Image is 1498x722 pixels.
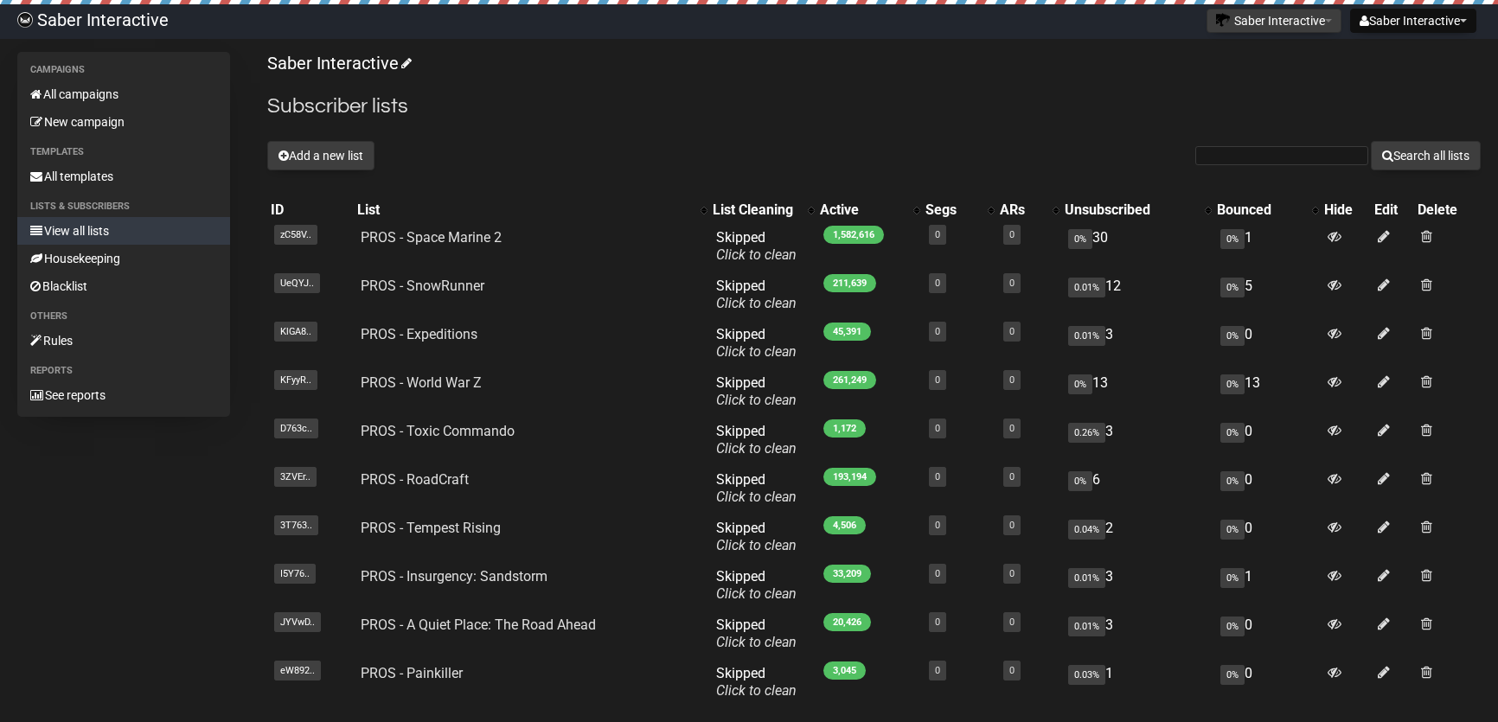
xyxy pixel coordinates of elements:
button: Saber Interactive [1207,9,1341,33]
span: 0% [1068,471,1092,491]
td: 0 [1213,513,1321,561]
a: PROS - Expeditions [361,326,477,342]
a: 0 [1009,471,1015,482]
span: Skipped [716,326,797,360]
div: List [357,201,692,219]
a: Blacklist [17,272,230,300]
td: 30 [1061,222,1213,271]
div: ID [271,201,350,219]
td: 0 [1213,416,1321,464]
span: 0.01% [1068,278,1105,297]
td: 1 [1061,658,1213,706]
a: Click to clean [716,440,797,457]
span: 20,426 [823,613,871,631]
span: 261,249 [823,371,876,389]
td: 1 [1213,561,1321,610]
div: ARs [1000,201,1045,219]
a: 0 [935,326,940,337]
span: 3,045 [823,661,866,680]
a: All campaigns [17,80,230,108]
a: 0 [935,423,940,434]
span: Skipped [716,423,797,457]
span: 0% [1220,374,1245,394]
span: 0% [1220,423,1245,443]
span: D763c.. [274,419,318,438]
a: 0 [935,374,940,386]
span: 1,582,616 [823,226,884,244]
span: Skipped [716,229,797,263]
th: Bounced: No sort applied, activate to apply an ascending sort [1213,198,1321,222]
td: 6 [1061,464,1213,513]
span: UeQYJ.. [274,273,320,293]
button: Saber Interactive [1350,9,1476,33]
span: 211,639 [823,274,876,292]
td: 3 [1061,319,1213,367]
a: 0 [1009,568,1015,579]
th: ARs: No sort applied, activate to apply an ascending sort [996,198,1062,222]
span: 0% [1220,471,1245,491]
a: 0 [935,568,940,579]
a: 0 [935,665,940,676]
span: 0.01% [1068,568,1105,588]
th: Unsubscribed: No sort applied, activate to apply an ascending sort [1061,198,1213,222]
th: Active: No sort applied, activate to apply an ascending sort [816,198,923,222]
td: 0 [1213,658,1321,706]
span: Skipped [716,568,797,602]
span: Skipped [716,278,797,311]
span: 0.03% [1068,665,1105,685]
a: 0 [1009,229,1015,240]
td: 2 [1061,513,1213,561]
a: Saber Interactive [267,53,409,73]
span: 0.01% [1068,326,1105,346]
li: Reports [17,361,230,381]
span: 45,391 [823,323,871,341]
a: PROS - RoadCraft [361,471,469,488]
li: Lists & subscribers [17,196,230,217]
span: 0% [1220,278,1245,297]
button: Search all lists [1371,141,1481,170]
a: PROS - Insurgency: Sandstorm [361,568,547,585]
span: 0% [1068,374,1092,394]
div: Unsubscribed [1065,201,1195,219]
a: View all lists [17,217,230,245]
span: eW892.. [274,661,321,680]
td: 1 [1213,222,1321,271]
div: Delete [1418,201,1477,219]
a: Housekeeping [17,245,230,272]
span: Skipped [716,520,797,553]
a: PROS - Toxic Commando [361,423,515,439]
a: Click to clean [716,489,797,505]
a: PROS - A Quiet Place: The Road Ahead [361,617,596,633]
span: KFyyR.. [274,370,317,390]
a: 0 [935,229,940,240]
a: 0 [935,617,940,628]
span: 4,506 [823,516,866,534]
span: 33,209 [823,565,871,583]
span: 0% [1220,520,1245,540]
a: PROS - Tempest Rising [361,520,501,536]
span: 0% [1220,617,1245,636]
span: 193,194 [823,468,876,486]
a: Rules [17,327,230,355]
a: 0 [1009,374,1015,386]
span: 0% [1068,229,1092,249]
span: 0% [1220,229,1245,249]
a: 0 [935,278,940,289]
th: List: No sort applied, activate to apply an ascending sort [354,198,709,222]
a: PROS - Space Marine 2 [361,229,502,246]
td: 13 [1061,367,1213,416]
span: 0.01% [1068,617,1105,636]
span: 1,172 [823,419,866,438]
span: Skipped [716,471,797,505]
span: 0% [1220,326,1245,346]
span: 0% [1220,568,1245,588]
a: PROS - Painkiller [361,665,463,681]
td: 3 [1061,561,1213,610]
a: 0 [935,520,940,531]
span: Skipped [716,665,797,699]
a: 0 [1009,326,1015,337]
li: Others [17,306,230,327]
div: List Cleaning [713,201,799,219]
th: List Cleaning: No sort applied, activate to apply an ascending sort [709,198,816,222]
span: zC58V.. [274,225,317,245]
